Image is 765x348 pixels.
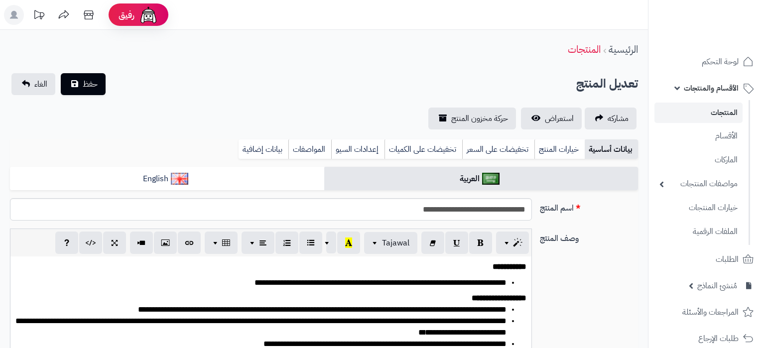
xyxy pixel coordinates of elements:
[451,113,508,124] span: حركة مخزون المنتج
[462,139,534,159] a: تخفيضات على السعر
[654,300,759,324] a: المراجعات والأسئلة
[654,103,743,123] a: المنتجات
[702,55,739,69] span: لوحة التحكم
[34,78,47,90] span: الغاء
[239,139,288,159] a: بيانات إضافية
[11,73,55,95] a: الغاء
[536,229,642,244] label: وصف المنتج
[364,232,417,254] button: Tajawal
[654,173,743,195] a: مواصفات المنتجات
[521,108,582,129] a: استعراض
[534,139,585,159] a: خيارات المنتج
[10,167,324,191] a: English
[324,167,638,191] a: العربية
[654,149,743,171] a: الماركات
[482,173,500,185] img: العربية
[138,5,158,25] img: ai-face.png
[428,108,516,129] a: حركة مخزون المنتج
[382,237,409,249] span: Tajawal
[171,173,188,185] img: English
[654,221,743,242] a: الملفات الرقمية
[576,74,638,94] h2: تعديل المنتج
[61,73,106,95] button: حفظ
[697,279,737,293] span: مُنشئ النماذج
[682,305,739,319] span: المراجعات والأسئلة
[716,252,739,266] span: الطلبات
[26,5,51,27] a: تحديثات المنصة
[654,247,759,271] a: الطلبات
[654,125,743,147] a: الأقسام
[536,198,642,214] label: اسم المنتج
[654,197,743,219] a: خيارات المنتجات
[585,139,638,159] a: بيانات أساسية
[288,139,331,159] a: المواصفات
[654,50,759,74] a: لوحة التحكم
[568,42,601,57] a: المنتجات
[608,113,629,124] span: مشاركه
[585,108,637,129] a: مشاركه
[684,81,739,95] span: الأقسام والمنتجات
[83,78,98,90] span: حفظ
[384,139,462,159] a: تخفيضات على الكميات
[698,332,739,346] span: طلبات الإرجاع
[697,27,756,48] img: logo-2.png
[331,139,384,159] a: إعدادات السيو
[609,42,638,57] a: الرئيسية
[545,113,574,124] span: استعراض
[119,9,134,21] span: رفيق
